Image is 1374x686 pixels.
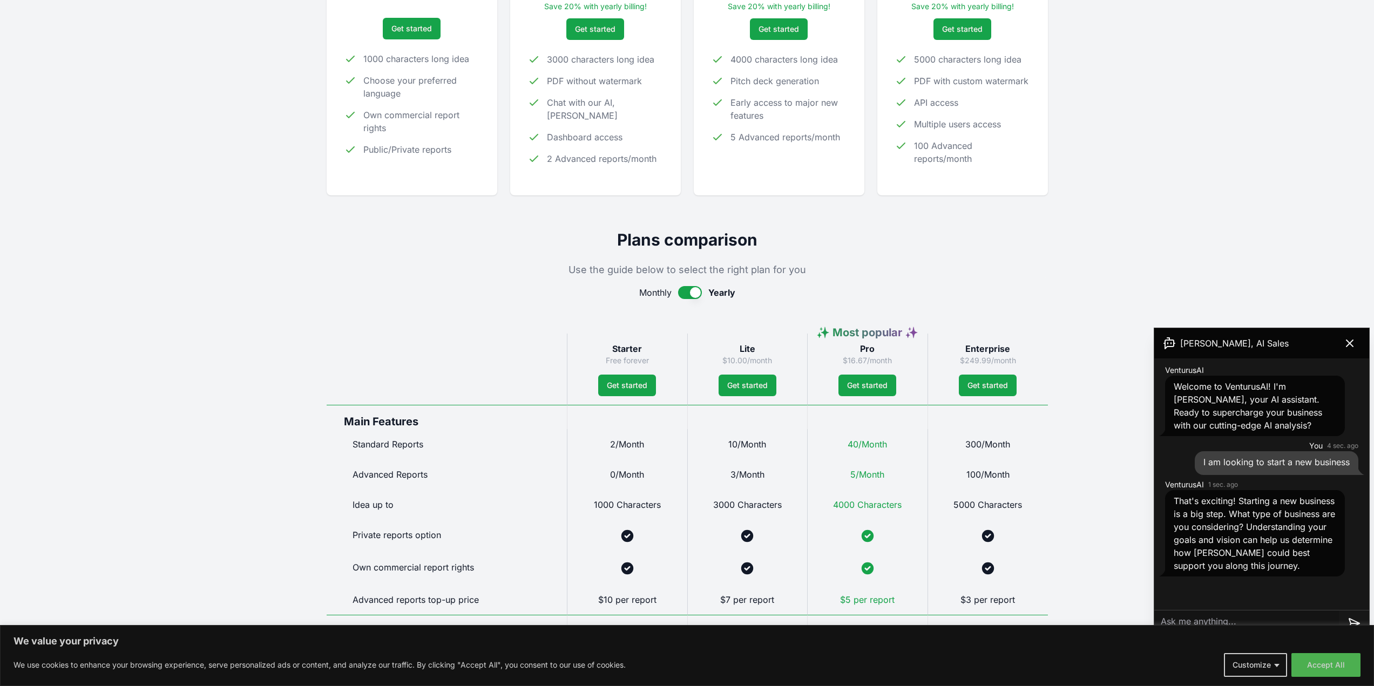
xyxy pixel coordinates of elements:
span: Save 20% with yearly billing! [544,2,647,11]
h3: Lite [696,342,799,355]
span: You [1309,440,1323,451]
span: VenturusAI [1165,479,1204,490]
span: Public/Private reports [363,143,451,156]
p: Free forever [576,355,679,366]
span: Multiple users access [914,118,1001,131]
span: 10/Month [728,439,766,450]
span: Dashboard access [547,131,622,144]
span: Monthly [639,286,672,299]
p: We value your privacy [13,635,1361,648]
span: 3/Month [730,469,764,480]
span: 2 Advanced reports/month [547,152,656,165]
div: Advanced reports top-up price [327,585,567,615]
a: Get started [383,18,441,39]
p: $16.67/month [816,355,919,366]
button: Customize [1224,653,1287,677]
h2: Plans comparison [327,230,1048,249]
div: Idea up to [327,490,567,520]
div: Main Features [327,405,567,429]
span: Pitch deck generation [730,74,819,87]
span: 5 Advanced reports/month [730,131,840,144]
span: PDF without watermark [547,74,642,87]
a: Get started [598,375,656,396]
span: 40/Month [848,439,887,450]
span: I am looking to start a new business [1203,457,1350,467]
span: 1000 characters long idea [363,52,469,65]
span: Yearly [708,286,735,299]
p: We use cookies to enhance your browsing experience, serve personalized ads or content, and analyz... [13,658,626,671]
span: $7 per report [720,594,774,605]
span: 4000 characters long idea [730,53,838,66]
span: 5000 characters long idea [914,53,1021,66]
time: 4 sec. ago [1327,442,1358,450]
span: $5 per report [840,594,895,605]
span: 2/Month [610,439,644,450]
span: $10 per report [598,594,656,605]
span: Choose your preferred language [363,74,480,100]
span: ✨ Most popular ✨ [816,326,918,339]
a: Get started [750,18,808,40]
time: 1 sec. ago [1208,480,1238,489]
p: Use the guide below to select the right plan for you [327,262,1048,277]
span: Own commercial report rights [363,108,480,134]
span: 100 Advanced reports/month [914,139,1031,165]
span: That's exciting! Starting a new business is a big step. What type of business are you considering... [1174,495,1335,571]
span: $3 per report [960,594,1015,605]
div: Advanced Reports [327,459,567,490]
a: Get started [933,18,991,40]
span: PDF with custom watermark [914,74,1028,87]
span: Welcome to VenturusAI! I'm [PERSON_NAME], your AI assistant. Ready to supercharge your business w... [1174,381,1322,431]
span: 0/Month [610,469,644,480]
span: 100/Month [966,469,1010,480]
div: Private reports option [327,520,567,552]
span: 5/Month [850,469,884,480]
p: $10.00/month [696,355,799,366]
p: $249.99/month [937,355,1039,366]
div: Own commercial report rights [327,552,567,585]
span: 1000 Characters [594,499,661,510]
a: Get started [959,375,1017,396]
button: Accept All [1291,653,1361,677]
h3: Starter [576,342,679,355]
span: VenturusAI [1165,365,1204,376]
a: Get started [566,18,624,40]
span: 4000 Characters [833,499,902,510]
span: 3000 characters long idea [547,53,654,66]
span: Save 20% with yearly billing! [911,2,1014,11]
a: Get started [719,375,776,396]
div: Standard Reports [327,429,567,459]
h3: Pro [816,342,919,355]
span: [PERSON_NAME], AI Sales [1180,337,1289,350]
span: Early access to major new features [730,96,847,122]
span: API access [914,96,958,109]
span: 3000 Characters [713,499,782,510]
a: Get started [838,375,896,396]
span: 5000 Characters [953,499,1022,510]
span: Chat with our AI, [PERSON_NAME] [547,96,664,122]
h3: Enterprise [937,342,1039,355]
span: 300/Month [965,439,1010,450]
div: Extra Features [327,615,567,639]
span: Save 20% with yearly billing! [728,2,830,11]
